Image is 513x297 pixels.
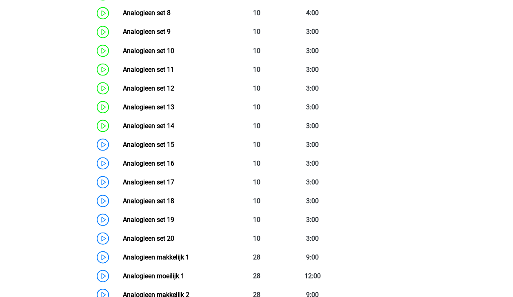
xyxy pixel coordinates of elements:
a: Analogieen set 8 [123,9,171,17]
a: Analogieen set 18 [123,197,174,204]
a: Analogieen set 14 [123,122,174,129]
a: Analogieen set 13 [123,103,174,111]
a: Analogieen moeilijk 1 [123,272,184,279]
a: Analogieen set 12 [123,84,174,92]
a: Analogieen set 15 [123,140,174,148]
a: Analogieen set 11 [123,65,174,73]
a: Analogieen makkelijk 1 [123,253,189,261]
a: Analogieen set 20 [123,234,174,242]
a: Analogieen set 10 [123,47,174,54]
a: Analogieen set 19 [123,215,174,223]
a: Analogieen set 9 [123,28,171,35]
a: Analogieen set 17 [123,178,174,186]
a: Analogieen set 16 [123,159,174,167]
